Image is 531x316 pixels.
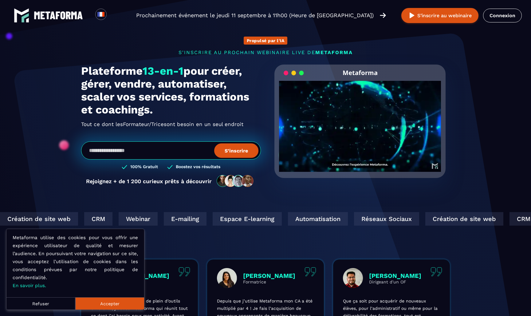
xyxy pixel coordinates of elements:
div: CRM [84,212,112,226]
div: E-mailing [163,212,206,226]
video: Your browser does not support the video tag. [279,81,441,162]
p: [PERSON_NAME] [369,272,421,279]
img: arrow-right [380,12,386,19]
p: Propulsé par l'IA [247,38,285,43]
h3: Boostez vos résultats [176,164,220,170]
div: Réseaux Sociaux [353,212,419,226]
p: Dirigeant d'un OF [369,279,421,284]
div: Automatisation [287,212,347,226]
p: Rejoignez + de 1 200 curieux prêts à découvrir [86,178,212,184]
h3: 100% Gratuit [130,164,158,170]
p: [PERSON_NAME] [243,272,295,279]
img: quote [431,267,442,276]
img: logo [34,11,83,19]
p: Metaforma utilise des cookies pour vous offrir une expérience utilisateur de qualité et mesurer l... [13,234,138,290]
img: quote [305,267,316,276]
img: checked [122,164,127,170]
span: METAFORMA [315,49,353,55]
img: loading [284,70,304,76]
img: profile [217,268,237,288]
div: Search for option [107,9,122,22]
img: quote [179,267,190,276]
h1: Plateforme pour créer, gérer, vendre, automatiser, scaler vos services, formations et coachings. [81,65,261,116]
img: fr [97,10,105,18]
img: checked [167,164,173,170]
a: Connexion [483,9,522,22]
div: Création de site web [425,212,503,226]
h2: Metaforma [343,65,378,81]
img: logo [14,8,29,23]
button: S’inscrire [214,143,258,158]
p: s'inscrire au prochain webinaire live de [81,49,450,55]
p: Formatrice [243,279,295,284]
img: community-people [215,175,256,188]
img: profile [343,268,363,288]
img: play [408,12,416,19]
div: Webinar [118,212,157,226]
button: Refuser [6,297,75,310]
p: Prochainement événement le jeudi 11 septembre à 11h00 (Heure de [GEOGRAPHIC_DATA]) [136,11,374,20]
button: Accepter [75,297,144,310]
h2: Tout ce dont les ont besoin en un seul endroit [81,119,261,129]
span: Formateur/Trices [123,119,167,129]
a: En savoir plus. [13,283,46,288]
span: 13-en-1 [143,65,183,77]
div: Espace E-learning [212,212,281,226]
input: Search for option [112,12,116,19]
button: S’inscrire au webinaire [401,8,478,23]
